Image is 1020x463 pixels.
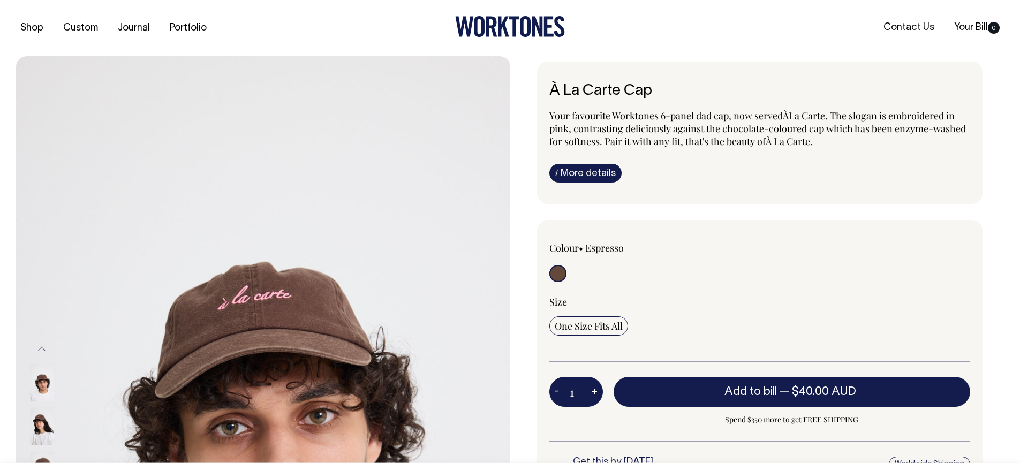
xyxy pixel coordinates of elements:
span: $40.00 AUD [792,386,856,397]
div: Size [549,295,971,308]
a: Your Bill0 [950,19,1004,36]
a: iMore details [549,164,622,183]
span: À [783,109,789,122]
span: — [780,386,859,397]
span: One Size Fits All [555,320,623,332]
h1: À La Carte Cap [549,83,971,100]
img: espresso [30,364,54,401]
div: Colour [549,241,718,254]
span: 0 [988,22,1000,34]
button: Previous [34,337,50,361]
button: Add to bill —$40.00 AUD [614,377,971,407]
span: Spend $350 more to get FREE SHIPPING [614,413,971,426]
a: Custom [59,19,102,37]
span: nzyme-washed for softness. Pair it with any fit, that's the beauty of À La Carte. [549,122,966,148]
img: espresso [30,408,54,445]
input: One Size Fits All [549,316,628,336]
a: Journal [114,19,154,37]
a: Contact Us [879,19,939,36]
span: • [579,241,583,254]
a: Portfolio [165,19,211,37]
button: - [549,381,564,403]
button: + [586,381,603,403]
p: Your favourite Worktones 6-panel dad cap, now served La Carte. The slogan is embroidered in pink,... [549,109,971,148]
label: Espresso [585,241,624,254]
span: i [555,167,558,178]
a: Shop [16,19,48,37]
span: Add to bill [724,386,777,397]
